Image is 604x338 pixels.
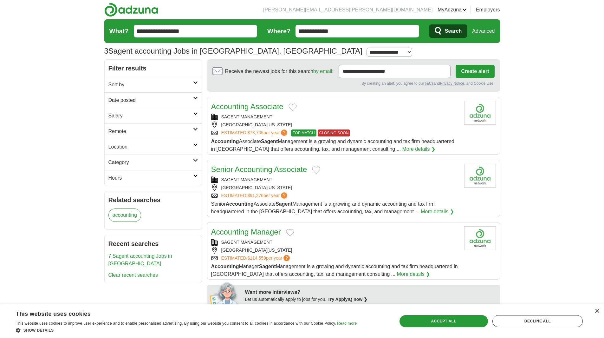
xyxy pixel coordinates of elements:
[108,96,193,104] h2: Date posted
[108,174,193,182] h2: Hours
[211,139,455,152] span: Associate Management is a growing and dynamic accounting and tax firm headquartered in [GEOGRAPHI...
[424,81,433,86] a: T&Cs
[105,108,202,123] a: Salary
[105,170,202,186] a: Hours
[210,281,240,307] img: apply-iq-scientist.png
[16,327,357,333] div: Show details
[281,129,287,136] span: ?
[283,255,290,261] span: ?
[109,26,129,36] label: What?
[402,145,435,153] a: More details ❯
[464,226,496,250] img: Company logo
[429,24,467,38] button: Search
[318,129,350,136] span: CLOSING SOON
[225,68,334,75] span: Receive the newest jobs for this search :
[438,6,467,14] a: MyAdzuna
[105,92,202,108] a: Date posted
[108,195,198,205] h2: Related searches
[397,270,430,278] a: More details ❯
[108,112,193,120] h2: Salary
[105,77,202,92] a: Sort by
[245,296,496,303] div: Let us automatically apply to jobs for you.
[211,247,459,254] div: [GEOGRAPHIC_DATA][US_STATE]
[476,6,500,14] a: Employers
[267,26,290,36] label: Where?
[104,47,363,55] h1: Sagent accounting Jobs in [GEOGRAPHIC_DATA], [GEOGRAPHIC_DATA]
[261,139,278,144] strong: Sagent
[247,130,263,135] span: $73,705
[105,60,202,77] h2: Filter results
[105,139,202,155] a: Location
[108,159,193,166] h2: Category
[108,253,172,266] a: 7 Sagent accounting Jobs in [GEOGRAPHIC_DATA]
[492,315,583,327] div: Decline all
[337,321,357,326] a: Read more, opens a new window
[464,101,496,125] img: Company logo
[211,264,239,269] strong: Accounting
[211,122,459,128] div: [GEOGRAPHIC_DATA][US_STATE]
[247,255,266,261] span: $114,559
[594,309,599,314] div: Close
[440,81,464,86] a: Privacy Notice
[211,102,283,111] a: Accounting Associate
[464,164,496,188] img: Company logo
[211,139,239,144] strong: Accounting
[104,3,158,17] img: Adzuna logo
[108,143,193,151] h2: Location
[259,264,276,269] strong: Sagent
[108,209,141,222] a: accounting
[16,321,336,326] span: This website uses cookies to improve user experience and to enable personalised advertising. By u...
[108,81,193,89] h2: Sort by
[245,288,496,296] div: Want more interviews?
[247,193,263,198] span: $91,276
[105,155,202,170] a: Category
[312,166,320,174] button: Add to favorite jobs
[212,81,495,86] div: By creating an alert, you agree to our and , and Cookie Use.
[445,25,462,37] span: Search
[291,129,316,136] span: TOP MATCH
[226,201,254,207] strong: Accounting
[211,114,459,120] div: SAGENT MANAGEMENT
[221,129,289,136] a: ESTIMATED:$73,705per year?
[211,228,281,236] a: Accounting Manager
[328,297,367,302] a: Try ApplyIQ now ❯
[16,308,341,318] div: This website uses cookies
[211,176,459,183] div: SAGENT MANAGEMENT
[211,201,435,214] span: Senior Associate Management is a growing and dynamic accounting and tax firm headquartered in the...
[108,272,158,278] a: Clear recent searches
[211,239,459,246] div: SAGENT MANAGEMENT
[23,328,54,333] span: Show details
[108,239,198,249] h2: Recent searches
[281,192,287,199] span: ?
[105,123,202,139] a: Remote
[211,264,458,277] span: Manager Management is a growing and dynamic accounting and tax firm headquartered in [GEOGRAPHIC_...
[289,103,297,111] button: Add to favorite jobs
[313,69,332,74] a: by email
[221,192,289,199] a: ESTIMATED:$91,276per year?
[221,255,291,262] a: ESTIMATED:$114,559per year?
[456,65,494,78] button: Create alert
[276,201,292,207] strong: Sagent
[399,315,488,327] div: Accept all
[263,6,432,14] li: [PERSON_NAME][EMAIL_ADDRESS][PERSON_NAME][DOMAIN_NAME]
[421,208,454,215] a: More details ❯
[104,45,108,57] span: 3
[108,128,193,135] h2: Remote
[472,25,495,37] a: Advanced
[286,229,294,236] button: Add to favorite jobs
[211,165,307,174] a: Senior Accounting Associate
[211,184,459,191] div: [GEOGRAPHIC_DATA][US_STATE]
